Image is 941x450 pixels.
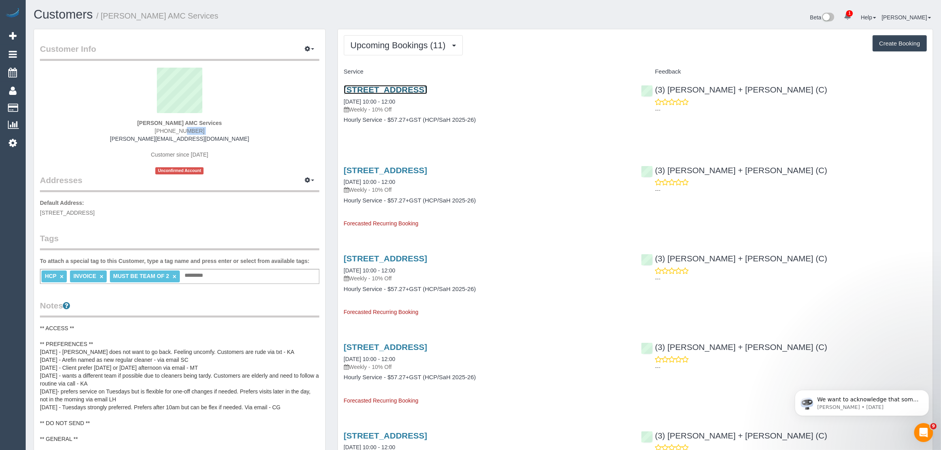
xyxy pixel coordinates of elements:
[344,286,630,293] h4: Hourly Service - $57.27+GST (HCP/SaH 2025-26)
[351,40,450,50] span: Upcoming Bookings (11)
[344,166,427,175] a: [STREET_ADDRESS]
[96,11,219,20] small: / [PERSON_NAME] AMC Services
[914,423,933,442] iframe: Intercom live chat
[151,151,208,158] span: Customer since [DATE]
[344,197,630,204] h4: Hourly Service - $57.27+GST (HCP/SaH 2025-26)
[840,8,855,25] a: 1
[34,8,93,21] a: Customers
[173,273,176,280] a: ×
[344,106,630,113] p: Weekly - 10% Off
[344,35,463,55] button: Upcoming Bookings (11)
[861,14,876,21] a: Help
[344,98,395,105] a: [DATE] 10:00 - 12:00
[641,342,827,352] a: (3) [PERSON_NAME] + [PERSON_NAME] (C)
[810,14,835,21] a: Beta
[344,397,419,404] span: Forecasted Recurring Booking
[40,233,319,250] legend: Tags
[34,30,136,38] p: Message from Ellie, sent 2d ago
[821,13,834,23] img: New interface
[60,273,64,280] a: ×
[40,210,94,216] span: [STREET_ADDRESS]
[40,257,309,265] label: To attach a special tag to this Customer, type a tag name and press enter or select from availabl...
[344,363,630,371] p: Weekly - 10% Off
[930,423,937,429] span: 9
[783,373,941,429] iframe: Intercom notifications message
[344,254,427,263] a: [STREET_ADDRESS]
[40,300,319,318] legend: Notes
[113,273,169,279] span: MUST BE TEAM OF 2
[882,14,931,21] a: [PERSON_NAME]
[40,43,319,61] legend: Customer Info
[641,85,827,94] a: (3) [PERSON_NAME] + [PERSON_NAME] (C)
[344,374,630,381] h4: Hourly Service - $57.27+GST (HCP/SaH 2025-26)
[655,275,927,283] p: ---
[344,309,419,315] span: Forecasted Recurring Booking
[45,273,56,279] span: HCP
[344,220,419,227] span: Forecasted Recurring Booking
[137,120,222,126] strong: [PERSON_NAME] AMC Services
[344,431,427,440] a: [STREET_ADDRESS]
[155,128,204,134] span: [PHONE_NUMBER]
[344,179,395,185] a: [DATE] 10:00 - 12:00
[655,363,927,371] p: ---
[100,273,103,280] a: ×
[344,274,630,282] p: Weekly - 10% Off
[846,10,853,17] span: 1
[34,23,136,131] span: We want to acknowledge that some users may be experiencing lag or slower performance in our softw...
[155,167,204,174] span: Unconfirmed Account
[344,342,427,352] a: [STREET_ADDRESS]
[873,35,927,52] button: Create Booking
[344,186,630,194] p: Weekly - 10% Off
[641,254,827,263] a: (3) [PERSON_NAME] + [PERSON_NAME] (C)
[74,273,96,279] span: INVOICE
[641,431,827,440] a: (3) [PERSON_NAME] + [PERSON_NAME] (C)
[344,85,427,94] a: [STREET_ADDRESS]
[344,117,630,123] h4: Hourly Service - $57.27+GST (HCP/SaH 2025-26)
[655,106,927,114] p: ---
[344,356,395,362] a: [DATE] 10:00 - 12:00
[641,166,827,175] a: (3) [PERSON_NAME] + [PERSON_NAME] (C)
[641,68,927,75] h4: Feedback
[655,186,927,194] p: ---
[40,199,84,207] label: Default Address:
[344,68,630,75] h4: Service
[110,136,249,142] a: [PERSON_NAME][EMAIL_ADDRESS][DOMAIN_NAME]
[5,8,21,19] img: Automaid Logo
[344,267,395,274] a: [DATE] 10:00 - 12:00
